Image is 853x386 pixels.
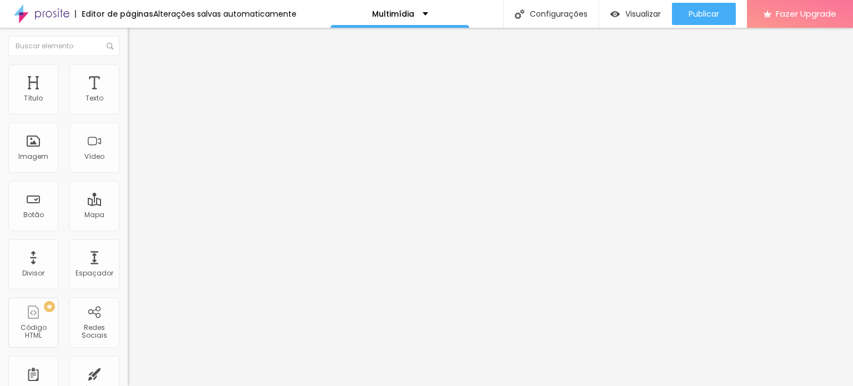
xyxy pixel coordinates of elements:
[86,94,103,102] div: Texto
[76,269,113,277] div: Espaçador
[72,324,116,340] div: Redes Sociais
[515,9,524,19] img: Icone
[84,211,104,219] div: Mapa
[128,28,853,386] iframe: Editor
[599,3,672,25] button: Visualizar
[610,9,620,19] img: view-1.svg
[75,10,153,18] div: Editor de páginas
[22,269,44,277] div: Divisor
[18,153,48,161] div: Imagem
[84,153,104,161] div: Vídeo
[689,9,719,18] span: Publicar
[24,94,43,102] div: Título
[8,36,119,56] input: Buscar elemento
[625,9,661,18] span: Visualizar
[153,10,297,18] div: Alterações salvas automaticamente
[372,10,414,18] p: Multimídia
[11,324,55,340] div: Código HTML
[23,211,44,219] div: Botão
[672,3,736,25] button: Publicar
[776,9,836,18] span: Fazer Upgrade
[107,43,113,49] img: Icone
